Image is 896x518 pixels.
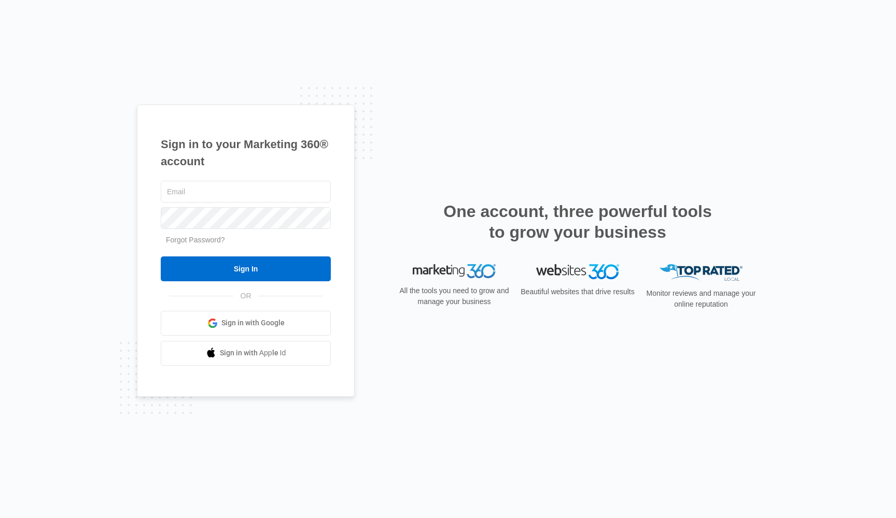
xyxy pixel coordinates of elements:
p: All the tools you need to grow and manage your business [396,285,512,307]
span: OR [233,291,259,301]
p: Monitor reviews and manage your online reputation [643,288,759,310]
h1: Sign in to your Marketing 360® account [161,136,331,170]
img: Marketing 360 [413,264,496,279]
span: Sign in with Google [221,318,285,328]
img: Top Rated Local [660,264,743,281]
p: Beautiful websites that drive results [520,286,636,297]
h2: One account, three powerful tools to grow your business [440,201,715,242]
span: Sign in with Apple Id [220,348,286,358]
input: Email [161,181,331,203]
a: Forgot Password? [166,236,225,244]
img: Websites 360 [536,264,619,279]
a: Sign in with Apple Id [161,341,331,366]
input: Sign In [161,256,331,281]
a: Sign in with Google [161,311,331,336]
